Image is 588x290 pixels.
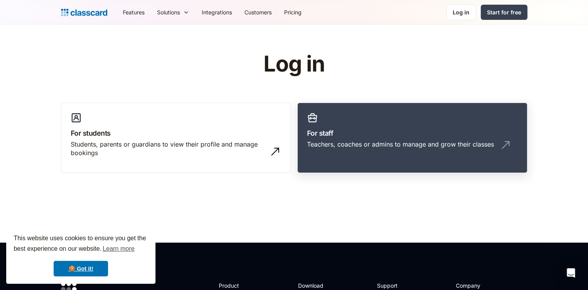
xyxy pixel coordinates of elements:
a: Pricing [278,3,308,21]
a: home [61,7,107,18]
h3: For staff [307,128,518,138]
h2: Company [456,281,508,290]
a: Log in [446,4,476,20]
a: Integrations [195,3,238,21]
div: Solutions [157,8,180,16]
div: Start for free [487,8,521,16]
a: For staffTeachers, coaches or admins to manage and grow their classes [297,103,527,173]
div: Log in [453,8,469,16]
h2: Product [219,281,260,290]
div: Open Intercom Messenger [562,264,580,282]
a: Features [117,3,151,21]
h2: Download [298,281,330,290]
h1: Log in [171,52,417,76]
a: For studentsStudents, parents or guardians to view their profile and manage bookings [61,103,291,173]
h2: Support [377,281,408,290]
a: learn more about cookies [101,243,136,255]
div: Students, parents or guardians to view their profile and manage bookings [71,140,266,157]
h3: For students [71,128,281,138]
a: dismiss cookie message [54,261,108,276]
a: Customers [238,3,278,21]
div: Teachers, coaches or admins to manage and grow their classes [307,140,494,148]
span: This website uses cookies to ensure you get the best experience on our website. [14,234,148,255]
a: Start for free [481,5,527,20]
div: cookieconsent [6,226,155,284]
div: Solutions [151,3,195,21]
